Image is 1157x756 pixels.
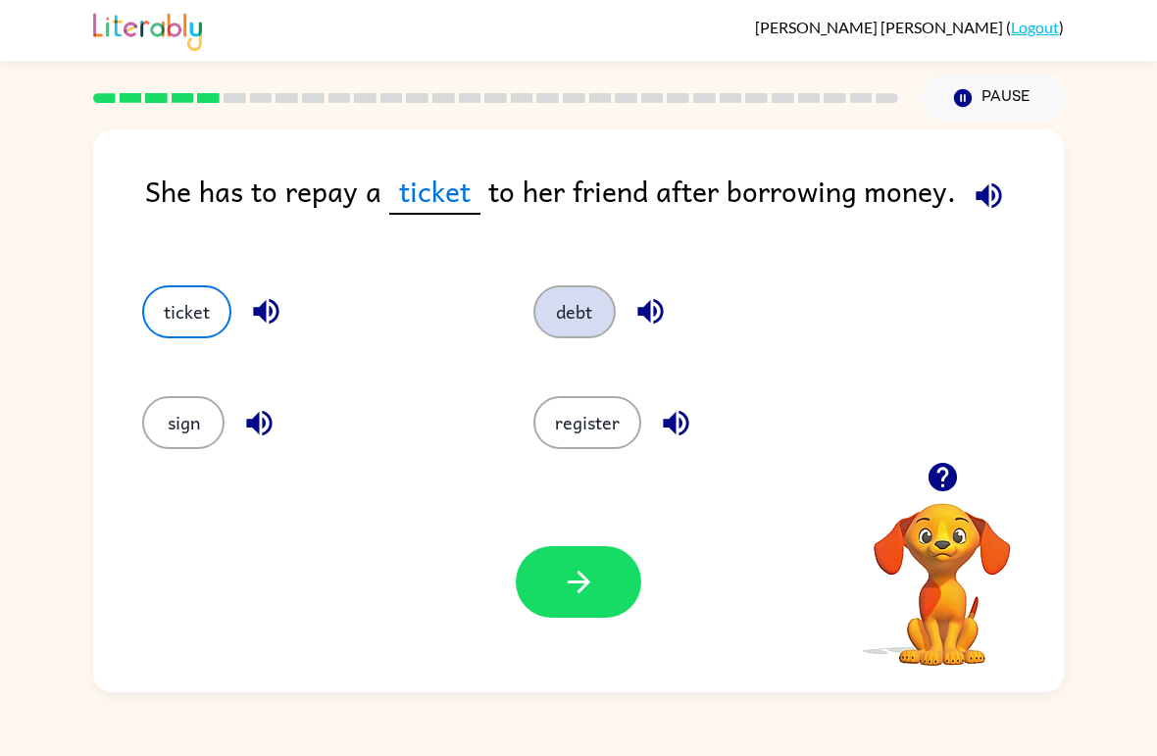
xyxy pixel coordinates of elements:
button: sign [142,396,225,449]
span: ticket [389,169,480,215]
button: ticket [142,285,231,338]
span: [PERSON_NAME] [PERSON_NAME] [755,18,1006,36]
img: Literably [93,8,202,51]
button: debt [533,285,616,338]
a: Logout [1011,18,1059,36]
div: She has to repay a to her friend after borrowing money. [145,169,1064,246]
button: register [533,396,641,449]
video: Your browser must support playing .mp4 files to use Literably. Please try using another browser. [844,473,1040,669]
div: ( ) [755,18,1064,36]
button: Pause [922,76,1064,121]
